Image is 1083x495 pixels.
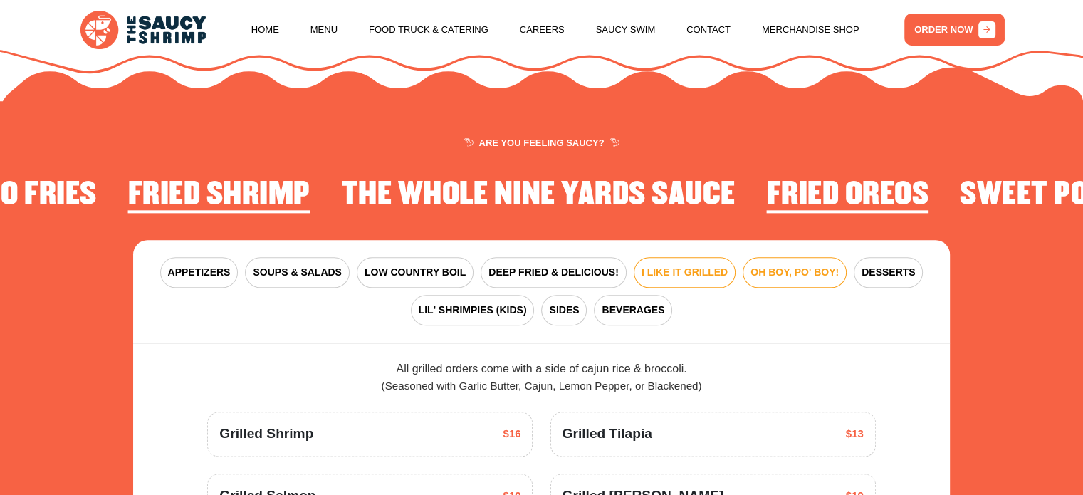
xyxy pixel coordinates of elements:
a: Food Truck & Catering [369,3,488,57]
li: 3 of 4 [766,177,928,217]
h2: The Whole Nine Yards Sauce [342,177,736,213]
li: 1 of 4 [128,177,310,217]
span: LIL' SHRIMPIES (KIDS) [419,303,527,318]
a: Merchandise Shop [762,3,859,57]
span: DEEP FRIED & DELICIOUS! [488,265,619,280]
button: LOW COUNTRY BOIL [357,257,474,288]
span: I LIKE IT GRILLED [642,265,728,280]
button: DESSERTS [854,257,923,288]
a: Saucy Swim [596,3,656,57]
span: $16 [503,426,520,442]
span: Grilled Shrimp [219,424,313,444]
span: ARE YOU FEELING SAUCY? [464,138,619,147]
span: $13 [846,426,864,442]
button: SOUPS & SALADS [245,257,349,288]
span: Grilled Tilapia [562,424,652,444]
span: APPETIZERS [168,265,231,280]
a: Menu [310,3,338,57]
span: BEVERAGES [602,303,664,318]
img: logo [80,11,206,48]
li: 2 of 4 [342,177,736,217]
button: LIL' SHRIMPIES (KIDS) [411,295,535,325]
span: LOW COUNTRY BOIL [365,265,466,280]
span: OH BOY, PO' BOY! [750,265,839,280]
div: All grilled orders come with a side of cajun rice & broccoli. [207,360,875,395]
span: (Seasoned with Garlic Butter, Cajun, Lemon Pepper, or Blackened) [382,380,702,392]
button: SIDES [541,295,587,325]
button: DEEP FRIED & DELICIOUS! [481,257,627,288]
span: SIDES [549,303,579,318]
a: ORDER NOW [904,14,1005,46]
a: Careers [520,3,565,57]
a: Contact [686,3,731,57]
span: DESSERTS [862,265,915,280]
a: Home [251,3,279,57]
button: I LIKE IT GRILLED [634,257,736,288]
h2: Fried Shrimp [128,177,310,213]
button: BEVERAGES [594,295,672,325]
button: OH BOY, PO' BOY! [743,257,847,288]
span: SOUPS & SALADS [253,265,341,280]
button: APPETIZERS [160,257,239,288]
h2: Fried Oreos [766,177,928,213]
